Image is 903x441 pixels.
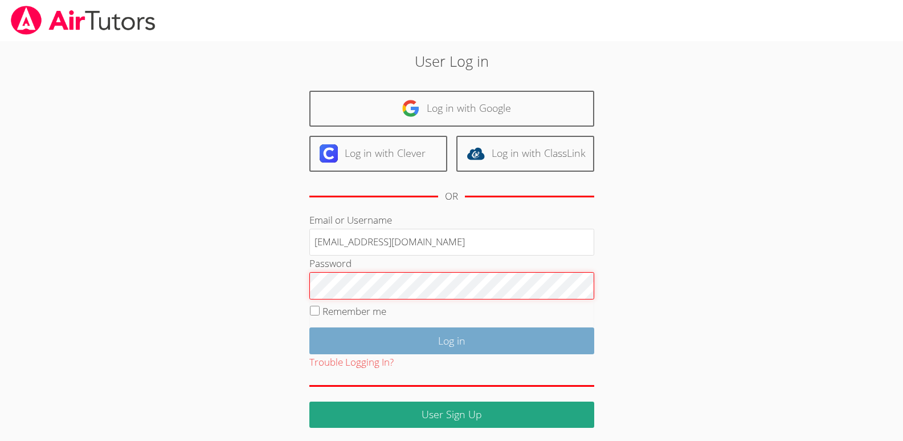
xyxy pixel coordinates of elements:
img: airtutors_banner-c4298cdbf04f3fff15de1276eac7730deb9818008684d7c2e4769d2f7ddbe033.png [10,6,157,35]
img: classlink-logo-d6bb404cc1216ec64c9a2012d9dc4662098be43eaf13dc465df04b49fa7ab582.svg [467,144,485,163]
img: clever-logo-6eab21bc6e7a338710f1a6ff85c0baf02591cd810cc4098c63d3a4b26e2feb20.svg [320,144,338,163]
a: Log in with Clever [309,136,447,172]
input: Log in [309,327,594,354]
a: Log in with Google [309,91,594,127]
a: Log in with ClassLink [456,136,594,172]
h2: User Log in [208,50,696,72]
div: OR [445,188,458,205]
label: Password [309,257,352,270]
label: Remember me [322,305,386,318]
a: User Sign Up [309,402,594,428]
button: Trouble Logging In? [309,354,394,371]
img: google-logo-50288ca7cdecda66e5e0955fdab243c47b7ad437acaf1139b6f446037453330a.svg [402,99,420,118]
label: Email or Username [309,213,392,226]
